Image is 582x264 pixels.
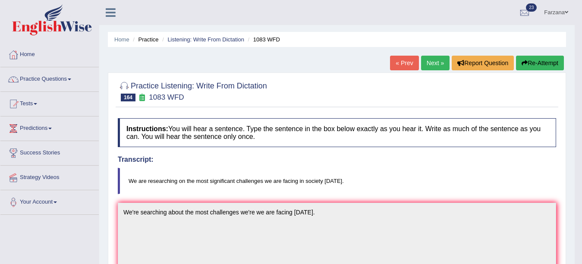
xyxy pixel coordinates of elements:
[149,93,184,101] small: 1083 WFD
[516,56,564,70] button: Re-Attempt
[131,35,158,44] li: Practice
[0,141,99,163] a: Success Stories
[246,35,280,44] li: 1083 WFD
[0,116,99,138] a: Predictions
[0,67,99,89] a: Practice Questions
[114,36,129,43] a: Home
[0,92,99,113] a: Tests
[421,56,450,70] a: Next »
[167,36,244,43] a: Listening: Write From Dictation
[121,94,135,101] span: 164
[390,56,418,70] a: « Prev
[118,118,556,147] h4: You will hear a sentence. Type the sentence in the box below exactly as you hear it. Write as muc...
[118,156,556,163] h4: Transcript:
[0,190,99,212] a: Your Account
[118,168,556,194] blockquote: We are researching on the most significant challenges we are facing in society [DATE].
[526,3,537,12] span: 23
[138,94,147,102] small: Exam occurring question
[126,125,168,132] b: Instructions:
[452,56,514,70] button: Report Question
[0,166,99,187] a: Strategy Videos
[118,80,267,101] h2: Practice Listening: Write From Dictation
[0,43,99,64] a: Home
